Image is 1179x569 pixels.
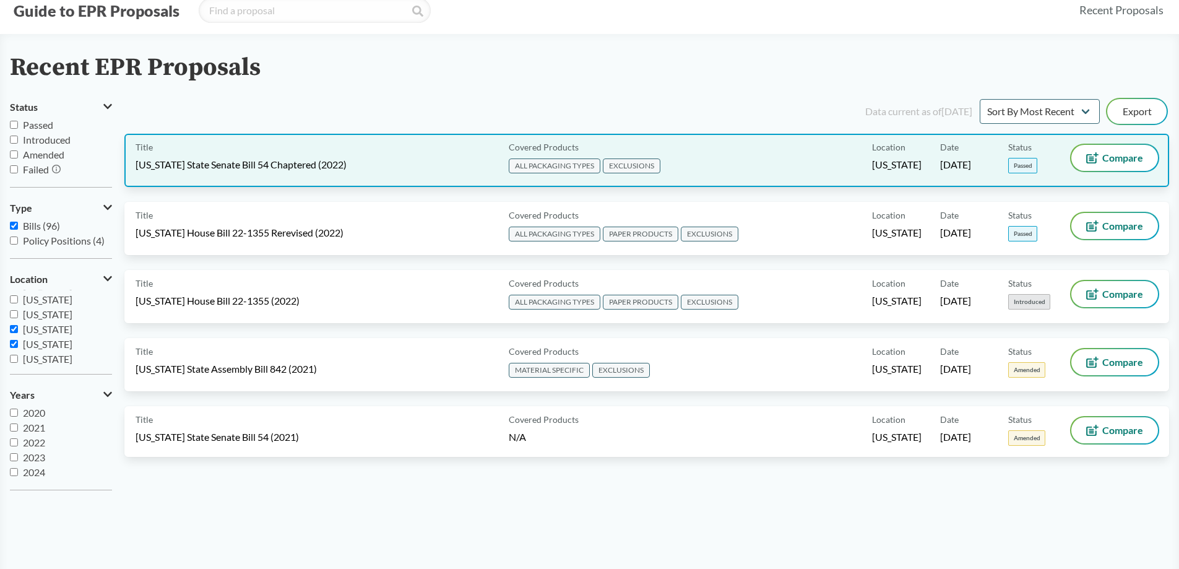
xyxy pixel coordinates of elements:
span: Covered Products [509,141,579,154]
span: Amended [23,149,64,160]
span: [US_STATE] State Senate Bill 54 (2021) [136,430,299,444]
span: ALL PACKAGING TYPES [509,295,600,310]
span: [US_STATE] [23,338,72,350]
span: [US_STATE] State Assembly Bill 842 (2021) [136,362,317,376]
span: Status [1008,209,1032,222]
button: Type [10,198,112,219]
input: [US_STATE] [10,340,18,348]
span: Location [872,413,905,426]
span: Covered Products [509,277,579,290]
span: Status [1008,345,1032,358]
span: Date [940,345,959,358]
span: Status [1008,413,1032,426]
button: Guide to EPR Proposals [10,1,183,20]
span: N/A [509,431,526,443]
input: [US_STATE] [10,295,18,303]
span: Type [10,202,32,214]
span: [US_STATE] [23,353,72,365]
button: Compare [1071,281,1158,307]
span: [DATE] [940,430,971,444]
span: Status [1008,277,1032,290]
span: 2024 [23,466,45,478]
span: [US_STATE] State Senate Bill 54 Chaptered (2022) [136,158,347,172]
span: Compare [1102,289,1143,299]
input: Policy Positions (4) [10,237,18,245]
span: [US_STATE] House Bill 22-1355 (2022) [136,294,300,308]
input: Failed [10,165,18,173]
input: [US_STATE] [10,325,18,333]
span: [US_STATE] [872,226,922,240]
button: Location [10,269,112,290]
span: [DATE] [940,226,971,240]
span: Passed [1008,226,1037,241]
span: ALL PACKAGING TYPES [509,159,600,173]
span: Status [1008,141,1032,154]
span: 2023 [23,451,45,463]
span: EXCLUSIONS [592,363,650,378]
span: Date [940,413,959,426]
span: Introduced [1008,294,1050,310]
input: 2022 [10,438,18,446]
div: Data current as of [DATE] [865,104,972,119]
span: [DATE] [940,362,971,376]
span: Date [940,209,959,222]
span: PAPER PRODUCTS [603,227,678,241]
span: [US_STATE] [872,294,922,308]
span: Covered Products [509,209,579,222]
span: Location [872,277,905,290]
span: Amended [1008,430,1045,446]
span: Location [872,141,905,154]
span: Compare [1102,153,1143,163]
input: 2020 [10,409,18,417]
button: Compare [1071,349,1158,375]
span: Covered Products [509,345,579,358]
span: Compare [1102,221,1143,231]
span: Failed [23,163,49,175]
span: EXCLUSIONS [603,159,660,173]
input: [US_STATE] [10,310,18,318]
span: Location [10,274,48,285]
span: Introduced [23,134,71,146]
input: Bills (96) [10,222,18,230]
span: Amended [1008,362,1045,378]
button: Export [1107,99,1167,124]
span: [DATE] [940,158,971,172]
input: 2024 [10,468,18,476]
span: EXCLUSIONS [681,227,738,241]
span: Location [872,209,905,222]
span: Title [136,413,153,426]
h2: Recent EPR Proposals [10,54,261,82]
span: [US_STATE] [872,158,922,172]
span: Compare [1102,357,1143,367]
span: [US_STATE] [23,323,72,335]
input: Passed [10,121,18,129]
input: 2023 [10,453,18,461]
button: Compare [1071,145,1158,171]
span: Passed [1008,158,1037,173]
span: Years [10,389,35,401]
input: Introduced [10,136,18,144]
span: MATERIAL SPECIFIC [509,363,590,378]
span: Policy Positions (4) [23,235,105,246]
button: Status [10,97,112,118]
span: [US_STATE] [23,293,72,305]
span: Title [136,277,153,290]
span: 2022 [23,437,45,448]
span: [US_STATE] [872,430,922,444]
span: EXCLUSIONS [681,295,738,310]
span: Title [136,141,153,154]
span: PAPER PRODUCTS [603,295,678,310]
span: [DATE] [940,294,971,308]
span: [US_STATE] [872,362,922,376]
span: Compare [1102,425,1143,435]
button: Compare [1071,417,1158,443]
span: Covered Products [509,413,579,426]
span: Date [940,141,959,154]
span: Location [872,345,905,358]
span: Date [940,277,959,290]
span: Passed [23,119,53,131]
span: [US_STATE] House Bill 22-1355 Rerevised (2022) [136,226,343,240]
button: Compare [1071,213,1158,239]
span: Status [10,102,38,113]
span: 2021 [23,422,45,433]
